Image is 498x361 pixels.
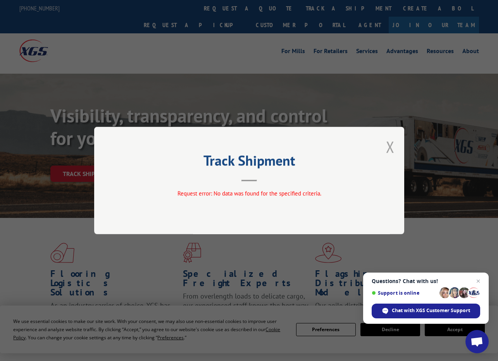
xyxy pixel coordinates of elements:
[392,307,470,314] span: Chat with XGS Customer Support
[372,278,480,284] span: Questions? Chat with us!
[372,290,437,296] span: Support is online
[465,330,489,353] div: Open chat
[474,276,483,286] span: Close chat
[177,190,321,197] span: Request error: No data was found for the specified criteria.
[372,304,480,318] div: Chat with XGS Customer Support
[133,155,365,170] h2: Track Shipment
[386,136,395,157] button: Close modal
